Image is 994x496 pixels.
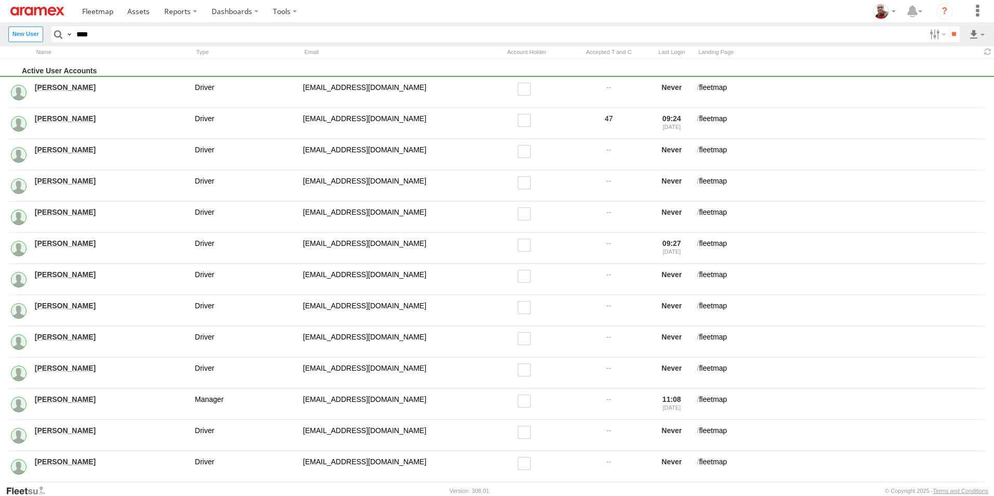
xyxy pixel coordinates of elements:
div: 177406@aramex.com [302,299,483,322]
div: fleetmap [696,331,986,353]
div: 136149@aramex.com [302,112,483,135]
div: fleetmap [696,81,986,103]
div: Email [302,47,483,57]
div: fleetmap [696,268,986,291]
a: [PERSON_NAME] [35,207,188,217]
div: Driver [193,175,297,197]
div: Driver [193,299,297,322]
div: Landing Page [696,47,977,57]
div: Driver [193,362,297,384]
div: fleetmap [696,455,986,478]
div: 184987@aramex.com [302,268,483,291]
label: Read only [518,207,536,220]
div: 179283@aramex.com [302,424,483,447]
div: Driver [193,424,297,447]
a: [PERSON_NAME] [35,363,188,373]
div: Has user accepted Terms and Conditions [570,47,648,57]
div: 184155@aramex.com [302,143,483,166]
a: [PERSON_NAME] [35,239,188,248]
div: 118162@aramex.com [302,237,483,259]
label: Read only [518,332,536,345]
div: Type [193,47,297,57]
div: fleetmap [696,143,986,166]
div: Driver [193,81,297,103]
div: Driver [193,206,297,228]
div: fleetmap [696,393,986,415]
div: Driver [193,237,297,259]
label: Read only [518,395,536,408]
div: Driver [193,455,297,478]
div: Version: 308.01 [450,488,489,494]
div: fleetmap [696,112,986,135]
div: fleetmap [696,206,986,228]
a: Terms and Conditions [933,488,988,494]
div: Account Holder [488,47,566,57]
div: fleetmap [696,424,986,447]
a: [PERSON_NAME] [35,301,188,310]
a: [PERSON_NAME] [35,114,188,123]
div: Name [33,47,189,57]
label: Read only [518,363,536,376]
a: [PERSON_NAME] [35,395,188,404]
div: fleetmap [696,362,986,384]
label: Read only [518,457,536,470]
div: 11:08 [DATE] [652,393,691,415]
label: Read only [518,239,536,252]
img: aramex-logo.svg [10,7,64,16]
div: Last Login [652,47,691,57]
label: Read only [518,114,536,127]
a: [PERSON_NAME] [35,457,188,466]
div: fleetmap [696,175,986,197]
div: fleetmap [696,237,986,259]
label: Search Query [65,27,73,42]
div: ahmedkh@aramex.com [302,393,483,415]
div: Majdi Ghannoudi [869,4,899,19]
i: ? [936,3,953,20]
div: Driver [193,268,297,291]
div: © Copyright 2025 - [885,488,988,494]
div: 192336@aramex.com [302,206,483,228]
a: [PERSON_NAME] [35,270,188,279]
label: Search Filter Options [925,27,948,42]
div: 192013@aramex.com [302,362,483,384]
a: Visit our Website [6,486,54,496]
div: 09:24 [DATE] [652,112,691,135]
a: [PERSON_NAME] [35,426,188,435]
div: Driver [193,143,297,166]
label: Read only [518,145,536,158]
label: Export results as... [968,27,986,42]
a: [PERSON_NAME] [35,176,188,186]
div: 181491@aramex.com [302,455,483,478]
a: [PERSON_NAME] [35,145,188,154]
div: 189848@aramex.com [302,331,483,353]
div: Driver [193,112,297,135]
span: Refresh [982,47,994,57]
div: 09:27 [DATE] [652,237,691,259]
div: 173695@aramex.com [302,81,483,103]
div: 47 [570,112,648,135]
a: [PERSON_NAME] [35,332,188,342]
label: Read only [518,270,536,283]
div: Manager [193,393,297,415]
div: fleetmap [696,299,986,322]
label: Read only [518,83,536,96]
label: Read only [518,301,536,314]
label: Create New User [8,27,43,42]
a: [PERSON_NAME] [35,83,188,92]
div: Driver [193,331,297,353]
label: Read only [518,426,536,439]
label: Read only [518,176,536,189]
div: 189175@aramex.com [302,175,483,197]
